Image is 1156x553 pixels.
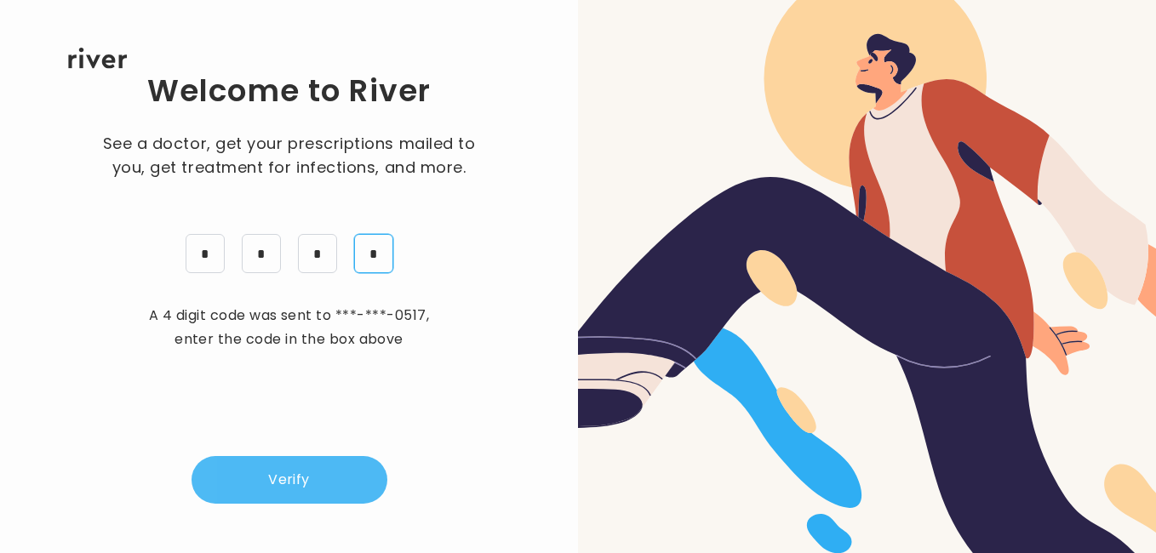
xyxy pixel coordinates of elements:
[98,132,481,180] span: See a doctor, get your prescriptions mailed to you, get treatment for infections, and more.
[186,234,225,273] input: 4
[298,234,337,273] input: 1
[147,71,431,111] h1: Welcome to River
[192,456,387,504] button: Verify
[140,304,438,351] p: A 4 digit code was sent to , enter the code in the box above
[354,234,393,273] input: 6
[242,234,281,273] input: 4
